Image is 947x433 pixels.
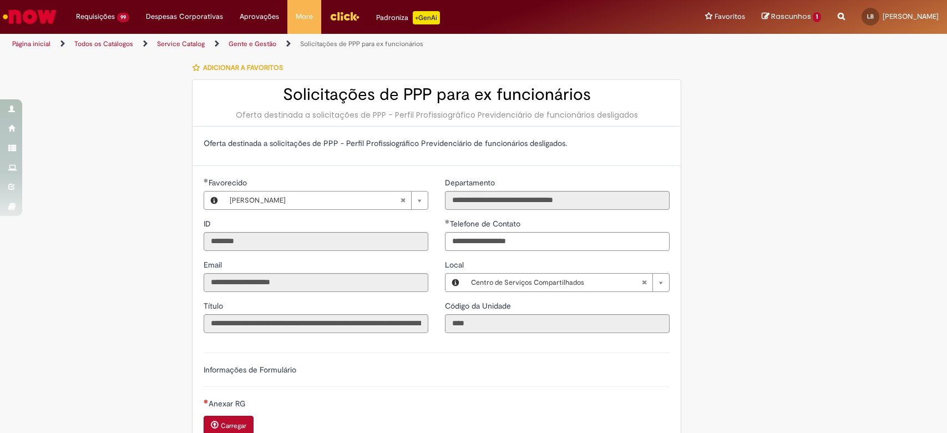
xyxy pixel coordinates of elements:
span: [PERSON_NAME] [230,192,400,209]
img: ServiceNow [1,6,58,28]
span: Somente leitura - Título [204,301,225,311]
h2: Solicitações de PPP para ex funcionários [204,85,670,104]
a: [PERSON_NAME]Limpar campo Favorecido [224,192,428,209]
span: LB [867,13,874,20]
input: Telefone de Contato [445,232,670,251]
label: Somente leitura - Título [204,300,225,311]
span: Somente leitura - Email [204,260,224,270]
small: Carregar [221,421,246,430]
a: Centro de Serviços CompartilhadosLimpar campo Local [465,274,669,291]
a: Todos os Catálogos [74,39,133,48]
p: Oferta destinada a solicitações de PPP - Perfil Profissiográfico Previdenciário de funcionários d... [204,138,670,149]
button: Local, Visualizar este registro Centro de Serviços Compartilhados [445,274,465,291]
span: Adicionar a Favoritos [203,63,283,72]
label: Informações de Formulário [204,365,296,375]
span: 1 [813,12,821,22]
a: Gente e Gestão [229,39,276,48]
span: Centro de Serviços Compartilhados [471,274,641,291]
input: Código da Unidade [445,314,670,333]
ul: Trilhas de página [8,34,623,54]
span: Telefone de Contato [450,219,523,229]
span: Rascunhos [771,11,811,22]
span: Somente leitura - ID [204,219,213,229]
a: Rascunhos [762,12,821,22]
div: Oferta destinada a solicitações de PPP - Perfil Profissiográfico Previdenciário de funcionários d... [204,109,670,120]
label: Somente leitura - Código da Unidade [445,300,513,311]
button: Adicionar a Favoritos [192,56,289,79]
input: ID [204,232,428,251]
input: Email [204,273,428,292]
label: Somente leitura - ID [204,218,213,229]
label: Somente leitura - Email [204,259,224,270]
span: Requisições [76,11,115,22]
button: Favorecido, Visualizar este registro Luciene Moraes Bompadre [204,192,224,209]
span: Necessários [204,399,209,404]
span: Anexar RG [209,399,247,409]
span: Necessários - Favorecido [209,178,249,188]
label: Somente leitura - Departamento [445,177,497,188]
span: Somente leitura - Código da Unidade [445,301,513,311]
span: Aprovações [240,11,279,22]
span: Somente leitura - Departamento [445,178,497,188]
input: Departamento [445,191,670,210]
abbr: Limpar campo Favorecido [394,192,411,209]
span: Despesas Corporativas [146,11,223,22]
p: +GenAi [413,11,440,24]
img: click_logo_yellow_360x200.png [330,8,359,24]
span: More [296,11,313,22]
span: Obrigatório Preenchido [204,178,209,183]
abbr: Limpar campo Local [636,274,652,291]
a: Service Catalog [157,39,205,48]
span: 99 [117,13,129,22]
a: Página inicial [12,39,50,48]
a: Solicitações de PPP para ex funcionários [300,39,423,48]
input: Título [204,314,428,333]
div: Padroniza [376,11,440,24]
span: Favoritos [715,11,745,22]
span: [PERSON_NAME] [883,12,939,21]
span: Local [445,260,466,270]
span: Obrigatório Preenchido [445,219,450,224]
